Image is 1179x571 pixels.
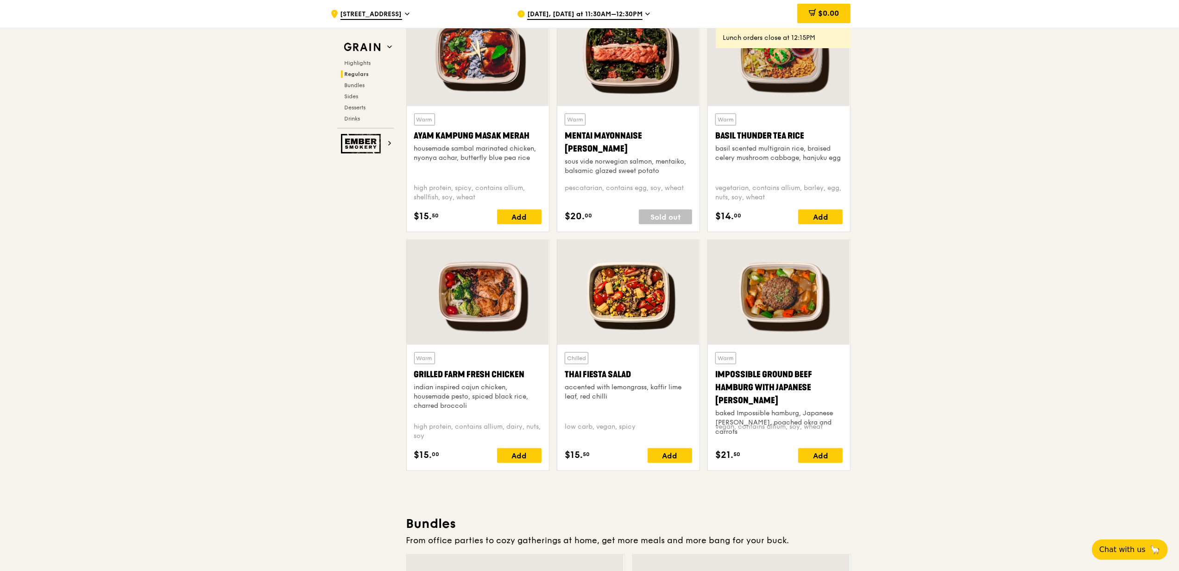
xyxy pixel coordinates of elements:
[527,10,643,20] span: [DATE], [DATE] at 11:30AM–12:30PM
[497,209,542,224] div: Add
[414,184,542,202] div: high protein, spicy, contains allium, shellfish, soy, wheat
[715,184,843,202] div: vegetarian, contains allium, barley, egg, nuts, soy, wheat
[585,212,592,219] span: 00
[414,352,435,364] div: Warm
[414,114,435,126] div: Warm
[345,82,365,89] span: Bundles
[715,352,736,364] div: Warm
[406,534,851,547] div: From office parties to cozy gatherings at home, get more meals and more bang for your buck.
[414,144,542,163] div: housemade sambal marinated chicken, nyonya achar, butterfly blue pea rice
[565,129,692,155] div: Mentai Mayonnaise [PERSON_NAME]
[715,114,736,126] div: Warm
[565,352,588,364] div: Chilled
[414,383,542,411] div: indian inspired cajun chicken, housemade pesto, spiced black rice, charred broccoli
[715,129,843,142] div: Basil Thunder Tea Rice
[565,209,585,223] span: $20.
[432,450,440,458] span: 00
[345,104,366,111] span: Desserts
[565,157,692,176] div: sous vide norwegian salmon, mentaiko, balsamic glazed sweet potato
[565,422,692,441] div: low carb, vegan, spicy
[583,450,590,458] span: 50
[414,129,542,142] div: Ayam Kampung Masak Merah
[345,93,359,100] span: Sides
[414,422,542,441] div: high protein, contains allium, dairy, nuts, soy
[345,71,369,77] span: Regulars
[1099,544,1146,555] span: Chat with us
[715,448,733,462] span: $21.
[715,144,843,163] div: basil scented multigrain rice, braised celery mushroom cabbage, hanjuku egg
[798,209,843,224] div: Add
[798,448,843,463] div: Add
[715,409,843,437] div: baked Impossible hamburg, Japanese [PERSON_NAME], poached okra and carrots
[414,209,432,223] span: $15.
[565,448,583,462] span: $15.
[565,114,586,126] div: Warm
[414,368,542,381] div: Grilled Farm Fresh Chicken
[565,383,692,401] div: accented with lemongrass, kaffir lime leaf, red chilli
[565,368,692,381] div: Thai Fiesta Salad
[341,39,384,56] img: Grain web logo
[715,422,843,441] div: vegan, contains allium, soy, wheat
[715,209,734,223] span: $14.
[1092,539,1168,560] button: Chat with us🦙
[414,448,432,462] span: $15.
[639,209,692,224] div: Sold out
[715,368,843,407] div: Impossible Ground Beef Hamburg with Japanese [PERSON_NAME]
[345,60,371,66] span: Highlights
[565,184,692,202] div: pescatarian, contains egg, soy, wheat
[340,10,402,20] span: [STREET_ADDRESS]
[341,134,384,153] img: Ember Smokery web logo
[497,448,542,463] div: Add
[734,212,741,219] span: 00
[1149,544,1160,555] span: 🦙
[406,515,851,532] h3: Bundles
[733,450,740,458] span: 50
[648,448,692,463] div: Add
[345,115,360,122] span: Drinks
[818,9,839,18] span: $0.00
[432,212,439,219] span: 50
[723,33,844,43] div: Lunch orders close at 12:15PM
